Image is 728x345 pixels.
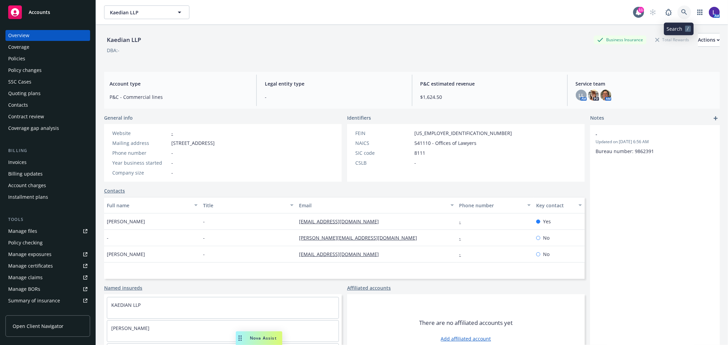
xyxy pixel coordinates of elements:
[112,149,169,156] div: Phone number
[5,147,90,154] div: Billing
[420,93,559,101] span: $1,624.50
[104,114,133,121] span: General info
[107,47,119,54] div: DBA: -
[596,139,714,145] span: Updated on [DATE] 6:56 AM
[5,100,90,110] a: Contacts
[5,65,90,76] a: Policy changes
[104,197,200,213] button: Full name
[8,111,44,122] div: Contract review
[265,80,403,87] span: Legal entity type
[250,335,277,341] span: Nova Assist
[171,139,215,147] span: [STREET_ADDRESS]
[590,125,720,160] div: -Updated on [DATE] 6:56 AMBureau number: 9862391
[8,295,60,306] div: Summary of insurance
[459,218,467,225] a: -
[5,157,90,168] a: Invoices
[5,295,90,306] a: Summary of insurance
[104,187,125,194] a: Contacts
[419,319,513,327] span: There are no affiliated accounts yet
[5,88,90,99] a: Quoting plans
[698,33,720,47] button: Actions
[414,130,512,137] span: [US_EMPLOYER_IDENTIFICATION_NUMBER]
[112,130,169,137] div: Website
[111,302,141,308] a: KAEDIAN LLP
[107,218,145,225] span: [PERSON_NAME]
[296,197,456,213] button: Email
[543,218,551,225] span: Yes
[5,249,90,260] a: Manage exposures
[8,192,48,202] div: Installment plans
[5,226,90,237] a: Manage files
[5,237,90,248] a: Policy checking
[171,159,173,166] span: -
[459,251,467,257] a: -
[712,114,720,122] a: add
[600,90,611,101] img: photo
[662,5,675,19] a: Report a Bug
[171,169,173,176] span: -
[457,197,533,213] button: Phone number
[110,80,248,87] span: Account type
[355,149,412,156] div: SIC code
[355,159,412,166] div: CSLB
[236,331,282,345] button: Nova Assist
[5,272,90,283] a: Manage claims
[347,284,391,291] a: Affiliated accounts
[299,218,384,225] a: [EMAIL_ADDRESS][DOMAIN_NAME]
[414,149,425,156] span: 8111
[203,234,205,241] span: -
[543,251,549,258] span: No
[112,139,169,147] div: Mailing address
[543,234,549,241] span: No
[576,80,714,87] span: Service team
[5,192,90,202] a: Installment plans
[5,123,90,134] a: Coverage gap analysis
[8,284,40,295] div: Manage BORs
[588,90,599,101] img: photo
[347,114,371,121] span: Identifiers
[203,202,286,209] div: Title
[236,331,244,345] div: Drag to move
[533,197,585,213] button: Key contact
[104,284,142,291] a: Named insureds
[594,35,646,44] div: Business Insurance
[171,149,173,156] span: -
[596,148,654,154] span: Bureau number: 9862391
[171,130,173,136] a: -
[8,226,37,237] div: Manage files
[459,235,467,241] a: -
[698,33,720,46] div: Actions
[677,5,691,19] a: Search
[110,9,169,16] span: Kaedian LLP
[5,3,90,22] a: Accounts
[299,251,384,257] a: [EMAIL_ADDRESS][DOMAIN_NAME]
[112,159,169,166] div: Year business started
[8,42,29,52] div: Coverage
[652,35,693,44] div: Total Rewards
[459,202,523,209] div: Phone number
[8,123,59,134] div: Coverage gap analysis
[8,260,53,271] div: Manage certificates
[5,42,90,52] a: Coverage
[5,111,90,122] a: Contract review
[8,272,43,283] div: Manage claims
[107,234,109,241] span: -
[5,30,90,41] a: Overview
[13,322,63,330] span: Open Client Navigator
[646,5,660,19] a: Start snowing
[8,168,43,179] div: Billing updates
[8,88,41,99] div: Quoting plans
[299,202,446,209] div: Email
[8,53,25,64] div: Policies
[5,76,90,87] a: SSC Cases
[203,251,205,258] span: -
[200,197,297,213] button: Title
[8,65,42,76] div: Policy changes
[8,30,29,41] div: Overview
[107,202,190,209] div: Full name
[5,168,90,179] a: Billing updates
[355,139,412,147] div: NAICS
[8,100,28,110] div: Contacts
[441,335,491,342] a: Add affiliated account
